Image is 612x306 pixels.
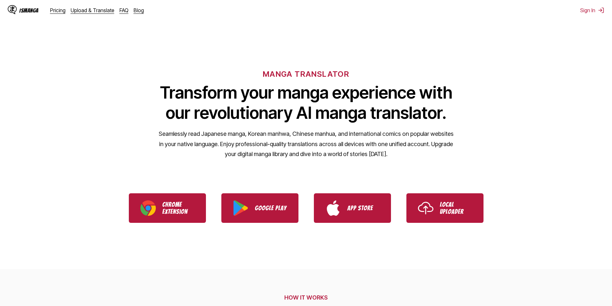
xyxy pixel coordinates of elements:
[598,7,604,13] img: Sign out
[255,205,287,212] p: Google Play
[440,201,472,215] p: Local Uploader
[140,200,156,216] img: Chrome logo
[325,200,341,216] img: App Store logo
[8,5,17,14] img: IsManga Logo
[134,7,144,13] a: Blog
[314,193,391,223] a: Download IsManga from App Store
[120,7,129,13] a: FAQ
[263,69,349,79] h6: MANGA TRANSLATOR
[418,200,433,216] img: Upload icon
[158,129,454,159] p: Seamlessly read Japanese manga, Korean manhwa, Chinese manhua, and international comics on popula...
[50,7,66,13] a: Pricing
[113,294,499,301] h2: HOW IT WORKS
[347,205,379,212] p: App Store
[580,7,604,13] button: Sign In
[233,200,248,216] img: Google Play logo
[162,201,194,215] p: Chrome Extension
[8,5,50,15] a: IsManga LogoIsManga
[158,83,454,123] h1: Transform your manga experience with our revolutionary AI manga translator.
[221,193,298,223] a: Download IsManga from Google Play
[19,7,39,13] div: IsManga
[406,193,483,223] a: Use IsManga Local Uploader
[129,193,206,223] a: Download IsManga Chrome Extension
[71,7,114,13] a: Upload & Translate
